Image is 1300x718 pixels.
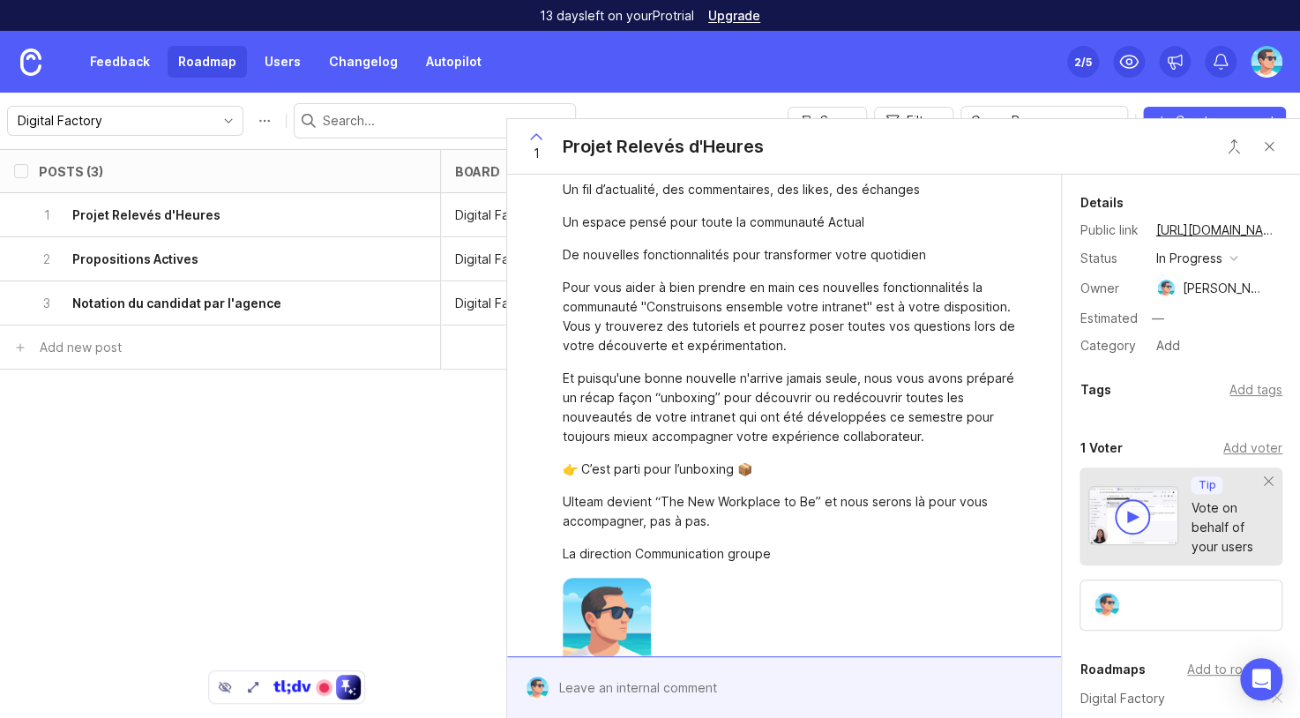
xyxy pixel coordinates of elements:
[1191,498,1265,557] div: Vote on behalf of your users
[1080,279,1141,298] div: Owner
[1251,129,1287,164] button: Close button
[72,295,281,312] h6: Notation du candidat par l'agence
[39,295,55,312] p: 3
[415,46,492,78] a: Autopilot
[526,677,549,699] img: Benjamin Hareau
[39,206,55,224] p: 1
[1080,336,1141,355] div: Category
[318,46,408,78] a: Changelog
[1099,114,1127,128] svg: toggle icon
[455,165,500,178] div: board
[455,251,540,268] p: Digital Factory
[1080,659,1145,680] div: Roadmaps
[1143,107,1286,135] button: Create new post
[1080,221,1141,240] div: Public link
[1067,46,1099,78] button: 2/5
[1080,438,1122,459] div: 1 Voter
[1176,112,1274,130] span: Create new post
[214,114,243,128] svg: toggle icon
[7,106,243,136] div: toggle menu
[563,369,1026,446] div: Et puisqu'une bonne nouvelle n'arrive jamais seule, nous vous avons préparé un récap façon “unbox...
[563,134,764,159] div: Projet Relevés d'Heures
[168,46,247,78] a: Roadmap
[72,251,198,268] h6: Propositions Actives
[39,237,391,280] button: 2Propositions Actives
[323,111,568,131] input: Search...
[72,206,220,224] h6: Projet Relevés d'Heures
[1074,49,1092,74] div: 2 /5
[1251,46,1282,78] img: Benjamin Hareau
[971,111,1027,131] span: Group By
[39,281,391,325] button: 3Notation du candidat par l'agence
[907,112,942,130] span: Filters
[820,112,855,130] span: Score
[1155,249,1222,268] div: in progress
[1240,658,1282,700] div: Open Intercom Messenger
[563,492,1026,531] div: Ulteam devient “The New Workplace to Be” et nous serons là pour vous accompagner, pas à pas.
[79,46,161,78] a: Feedback
[39,251,55,268] p: 2
[563,180,1026,199] div: Un fil d’actualité, des commentaires, des likes, des échanges
[563,245,1026,265] div: De nouvelles fonctionnalités pour transformer votre quotidien
[874,107,953,135] button: Filters
[250,107,279,135] button: Roadmap options
[1088,486,1178,545] img: video-thumbnail-vote-d41b83416815613422e2ca741bf692cc.jpg
[39,165,103,178] div: Posts (3)
[1150,219,1282,242] a: [URL][DOMAIN_NAME]
[1182,279,1261,298] div: [PERSON_NAME]
[1150,334,1184,357] div: Add
[1198,478,1215,492] p: Tip
[1223,438,1282,458] div: Add voter
[455,206,540,224] p: Digital Factory
[1080,192,1123,213] div: Details
[534,144,540,163] span: 1
[1216,129,1251,164] button: Close button
[1080,249,1141,268] div: Status
[1187,660,1282,679] div: Add to roadmap
[1229,380,1282,400] div: Add tags
[1080,689,1164,708] a: Digital Factory
[540,7,694,25] p: 13 days left on your Pro trial
[563,213,1026,232] div: Un espace pensé pour toute la communauté Actual
[788,107,867,135] button: Score
[1080,312,1137,325] div: Estimated
[1146,307,1169,330] div: —
[254,46,311,78] a: Users
[1157,280,1175,297] img: Benjamin Hareau
[40,338,122,357] div: Add new post
[455,295,540,312] p: Digital Factory
[563,544,1026,564] div: La direction Communication groupe
[1080,379,1110,400] div: Tags
[1141,334,1184,357] a: Add
[563,460,1026,479] div: 👉 C’est parti pour l’unboxing 📦
[563,278,1026,355] div: Pour vous aider à bien prendre en main ces nouvelles fonctionnalités la communauté "Construisons ...
[960,106,1128,136] div: toggle menu
[18,111,213,131] input: Digital Factory
[563,578,651,666] img: https://canny-assets.io/images/e3bcea538914754919d230f486159d2f.png
[39,193,391,236] button: 1Projet Relevés d'Heures
[20,49,41,76] img: Canny Home
[1095,593,1119,617] img: Benjamin Hareau
[708,10,760,22] a: Upgrade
